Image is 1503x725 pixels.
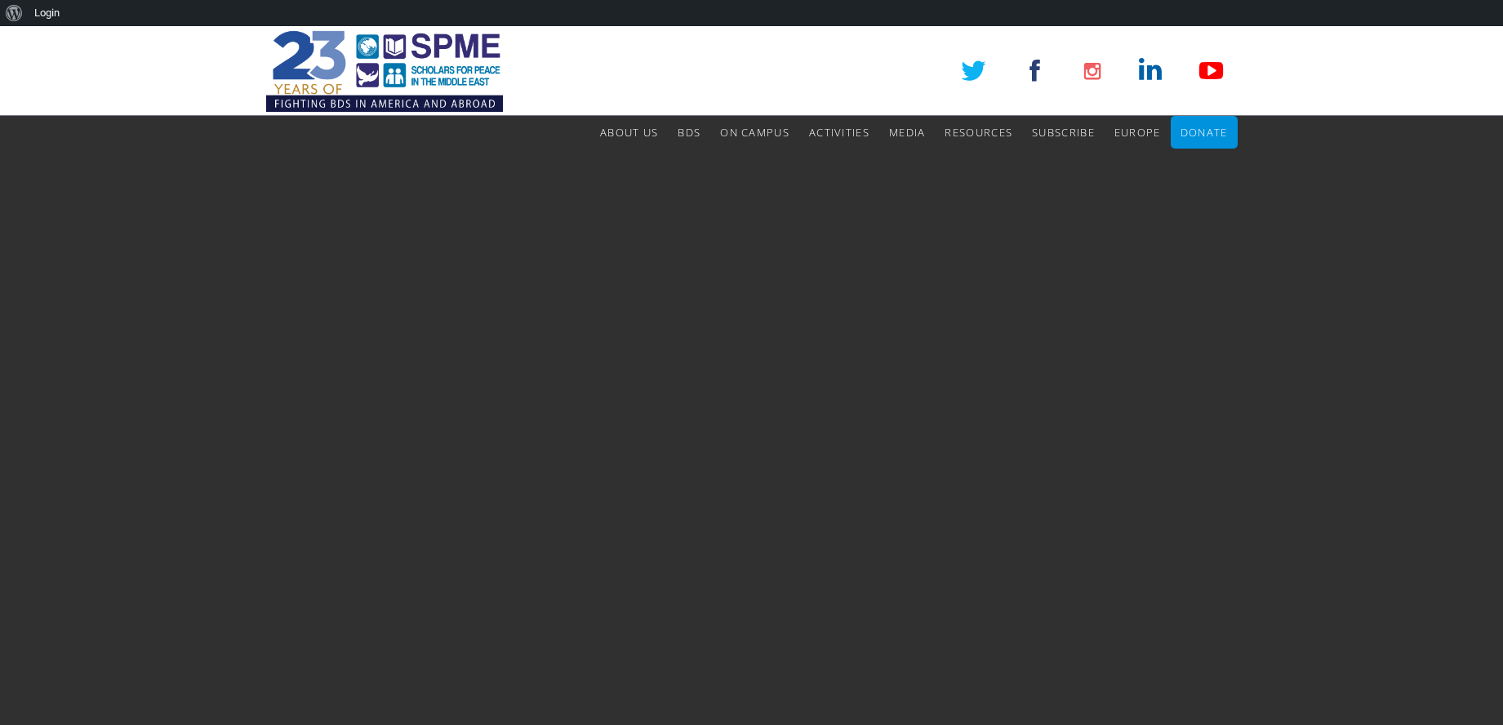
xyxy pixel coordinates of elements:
[809,125,869,140] span: Activities
[1114,125,1161,140] span: Europe
[809,116,869,149] a: Activities
[1181,116,1228,149] a: Donate
[945,116,1012,149] a: Resources
[1032,116,1095,149] a: Subscribe
[889,125,926,140] span: Media
[678,116,700,149] a: BDS
[1114,116,1161,149] a: Europe
[266,26,503,116] img: SPME
[945,125,1012,140] span: Resources
[720,125,789,140] span: On Campus
[600,116,658,149] a: About Us
[1032,125,1095,140] span: Subscribe
[1181,125,1228,140] span: Donate
[600,125,658,140] span: About Us
[720,116,789,149] a: On Campus
[678,125,700,140] span: BDS
[889,116,926,149] a: Media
